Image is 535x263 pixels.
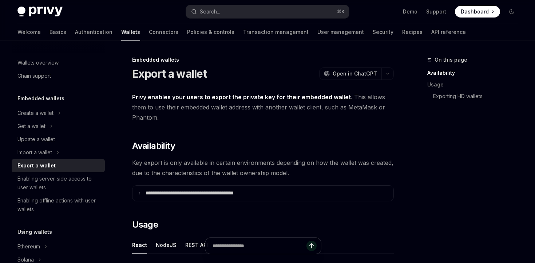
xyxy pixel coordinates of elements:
a: Connectors [149,23,178,41]
div: Create a wallet [17,109,53,117]
a: Chain support [12,69,105,82]
a: Support [426,8,446,15]
a: Update a wallet [12,133,105,146]
div: Enabling server-side access to user wallets [17,174,100,192]
div: Ethereum [17,242,40,251]
a: Enabling offline actions with user wallets [12,194,105,216]
div: Import a wallet [17,148,52,157]
h5: Using wallets [17,228,52,236]
h1: Export a wallet [132,67,207,80]
a: Availability [427,67,523,79]
a: Exporting HD wallets [427,90,523,102]
button: Get a wallet [12,120,105,133]
button: Ethereum [12,240,105,253]
a: Policies & controls [187,23,234,41]
a: User management [317,23,364,41]
h5: Embedded wallets [17,94,64,103]
div: Update a wallet [17,135,55,144]
div: Chain support [17,71,51,80]
button: Send message [306,241,317,251]
a: Recipes [402,23,423,41]
button: Import a wallet [12,146,105,159]
button: Open in ChatGPT [319,67,381,80]
a: Authentication [75,23,112,41]
a: Transaction management [243,23,309,41]
a: Demo [403,8,417,15]
button: Search...⌘K [186,5,349,18]
a: Welcome [17,23,41,41]
a: Security [373,23,393,41]
span: Availability [132,140,175,152]
button: Create a wallet [12,107,105,120]
div: Export a wallet [17,161,56,170]
strong: Privy enables your users to export the private key for their embedded wallet [132,93,351,101]
span: Key export is only available in certain environments depending on how the wallet was created, due... [132,158,394,178]
a: API reference [431,23,466,41]
div: Wallets overview [17,58,59,67]
div: Search... [200,7,220,16]
div: Get a wallet [17,122,45,131]
span: Dashboard [461,8,489,15]
img: dark logo [17,7,63,17]
a: Wallets overview [12,56,105,69]
a: Export a wallet [12,159,105,172]
div: Embedded wallets [132,56,394,63]
span: On this page [435,55,467,64]
input: Ask a question... [213,238,306,254]
a: Dashboard [455,6,500,18]
a: Basics [49,23,66,41]
button: Toggle dark mode [506,6,518,18]
a: Enabling server-side access to user wallets [12,172,105,194]
a: Usage [427,79,523,90]
a: Wallets [121,23,140,41]
span: Usage [132,219,158,231]
div: Enabling offline actions with user wallets [17,196,100,214]
span: . This allows them to use their embedded wallet address with another wallet client, such as MetaM... [132,92,394,123]
span: Open in ChatGPT [333,70,377,77]
span: ⌘ K [337,9,345,15]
